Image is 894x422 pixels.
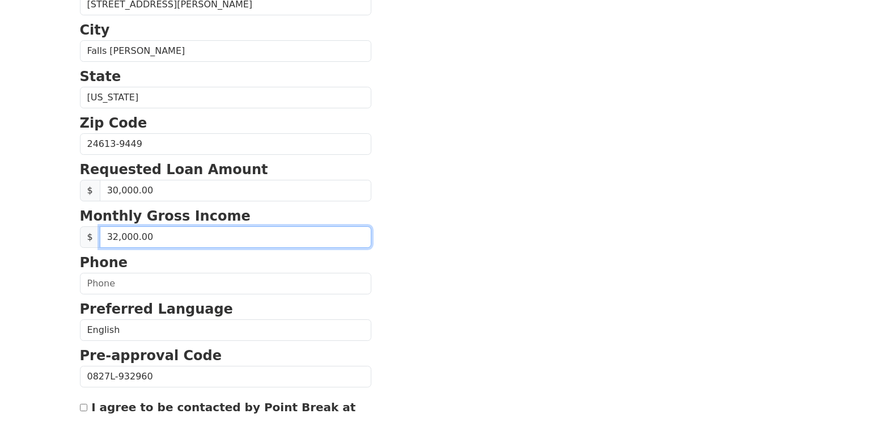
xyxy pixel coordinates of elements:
[80,180,100,201] span: $
[80,115,147,131] strong: Zip Code
[80,40,371,62] input: City
[80,301,233,317] strong: Preferred Language
[80,22,110,38] strong: City
[100,180,371,201] input: Requested Loan Amount
[80,348,222,364] strong: Pre-approval Code
[80,133,371,155] input: Zip Code
[100,226,371,248] input: 0.00
[80,162,268,178] strong: Requested Loan Amount
[80,226,100,248] span: $
[80,206,371,226] p: Monthly Gross Income
[80,273,371,294] input: Phone
[80,255,128,271] strong: Phone
[80,69,121,85] strong: State
[80,366,371,387] input: Pre-approval Code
